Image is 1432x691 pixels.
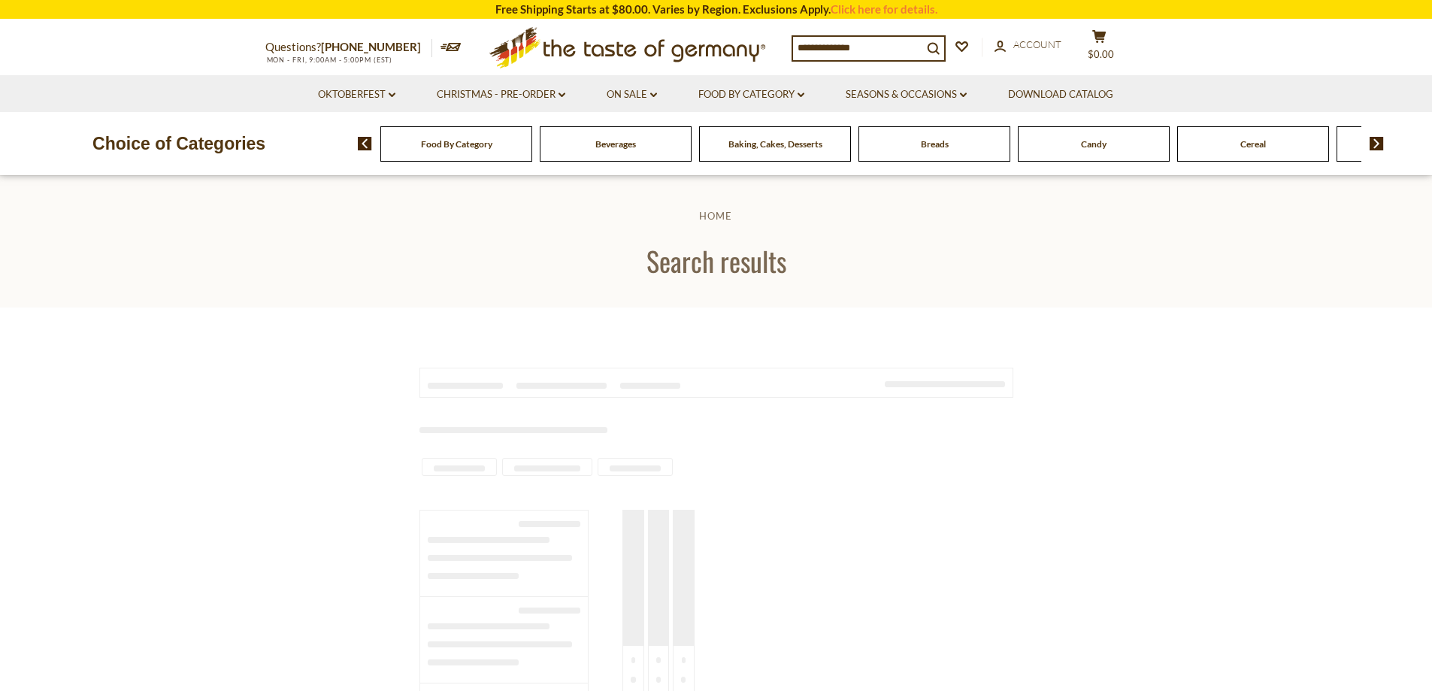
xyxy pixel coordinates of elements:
a: Download Catalog [1008,86,1113,103]
a: Breads [921,138,949,150]
a: Christmas - PRE-ORDER [437,86,565,103]
a: Food By Category [421,138,492,150]
h1: Search results [47,244,1385,277]
a: Click here for details. [831,2,937,16]
button: $0.00 [1077,29,1122,67]
a: Food By Category [698,86,804,103]
p: Questions? [265,38,432,57]
img: previous arrow [358,137,372,150]
a: [PHONE_NUMBER] [321,40,421,53]
img: next arrow [1370,137,1384,150]
a: Oktoberfest [318,86,395,103]
span: Account [1013,38,1061,50]
a: Home [699,210,732,222]
a: Candy [1081,138,1107,150]
span: $0.00 [1088,48,1114,60]
a: Baking, Cakes, Desserts [728,138,822,150]
span: MON - FRI, 9:00AM - 5:00PM (EST) [265,56,393,64]
a: Cereal [1240,138,1266,150]
a: On Sale [607,86,657,103]
a: Beverages [595,138,636,150]
a: Account [995,37,1061,53]
a: Seasons & Occasions [846,86,967,103]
